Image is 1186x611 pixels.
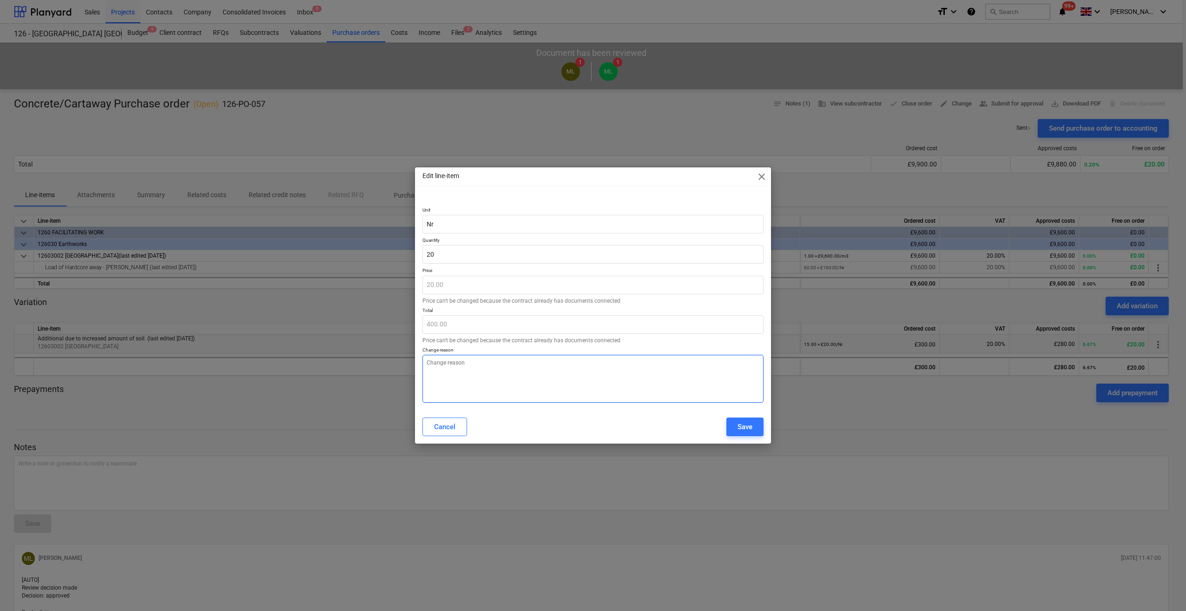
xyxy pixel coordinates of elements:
[422,171,459,181] p: Edit line-item
[422,215,764,233] input: Unit
[1140,566,1186,611] iframe: Chat Widget
[422,245,764,264] input: Quantity
[422,267,764,275] p: Price
[422,347,764,355] p: Change reason
[422,338,764,343] p: Price can't be changed because the contract already has documents connected
[756,171,767,182] span: close
[422,307,764,315] p: Total
[422,418,467,436] button: Cancel
[422,237,764,245] p: Quantity
[726,418,764,436] button: Save
[738,421,752,433] div: Save
[434,421,455,433] div: Cancel
[422,276,764,294] input: Price
[422,315,764,334] input: Total
[422,298,764,304] p: Price can't be changed because the contract already has documents connected
[422,207,764,215] p: Unit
